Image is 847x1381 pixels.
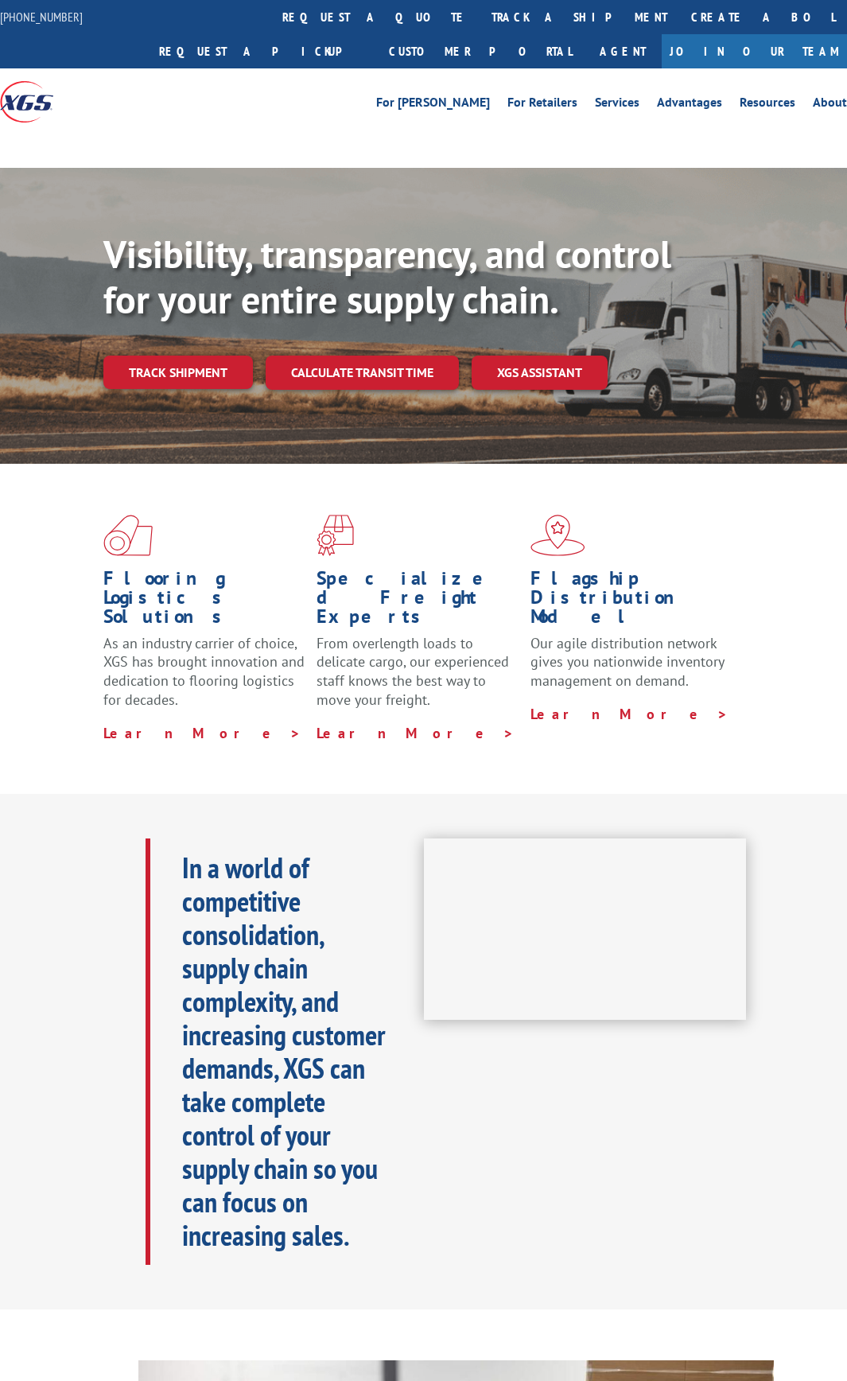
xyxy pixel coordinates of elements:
[595,96,639,114] a: Services
[317,724,515,742] a: Learn More >
[472,356,608,390] a: XGS ASSISTANT
[376,96,490,114] a: For [PERSON_NAME]
[103,356,253,389] a: Track shipment
[147,34,377,68] a: Request a pickup
[317,515,354,556] img: xgs-icon-focused-on-flooring-red
[103,569,305,634] h1: Flooring Logistics Solutions
[530,515,585,556] img: xgs-icon-flagship-distribution-model-red
[813,96,847,114] a: About
[530,634,724,690] span: Our agile distribution network gives you nationwide inventory management on demand.
[507,96,577,114] a: For Retailers
[740,96,795,114] a: Resources
[657,96,722,114] a: Advantages
[103,634,305,709] span: As an industry carrier of choice, XGS has brought innovation and dedication to flooring logistics...
[103,515,153,556] img: xgs-icon-total-supply-chain-intelligence-red
[530,569,732,634] h1: Flagship Distribution Model
[103,724,301,742] a: Learn More >
[266,356,459,390] a: Calculate transit time
[584,34,662,68] a: Agent
[317,634,518,724] p: From overlength loads to delicate cargo, our experienced staff knows the best way to move your fr...
[530,705,728,723] a: Learn More >
[182,849,386,1254] b: In a world of competitive consolidation, supply chain complexity, and increasing customer demands...
[424,838,747,1020] iframe: XGS Logistics Solutions
[662,34,847,68] a: Join Our Team
[377,34,584,68] a: Customer Portal
[103,229,671,325] b: Visibility, transparency, and control for your entire supply chain.
[317,569,518,634] h1: Specialized Freight Experts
